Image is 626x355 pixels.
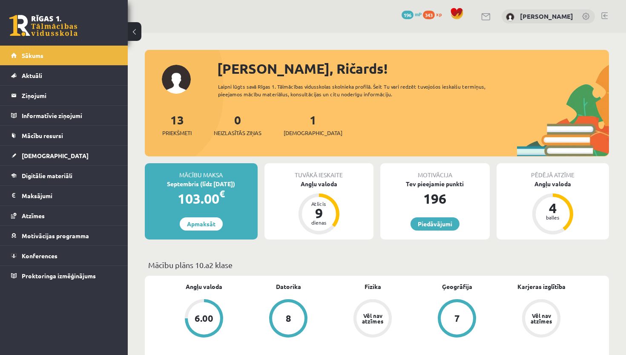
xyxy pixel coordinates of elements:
[180,217,223,231] a: Apmaksāt
[195,314,213,323] div: 6.00
[540,201,566,215] div: 4
[497,179,609,236] a: Angļu valoda 4 balles
[9,15,78,36] a: Rīgas 1. Tālmācības vidusskola
[365,282,381,291] a: Fizika
[162,112,192,137] a: 13Priekšmeti
[218,83,497,98] div: Laipni lūgts savā Rīgas 1. Tālmācības vidusskolas skolnieka profilā. Šeit Tu vari redzēt tuvojošo...
[330,299,415,339] a: Vēl nav atzīmes
[145,179,258,188] div: Septembris (līdz [DATE])
[436,11,442,17] span: xp
[411,217,459,231] a: Piedāvājumi
[22,152,89,159] span: [DEMOGRAPHIC_DATA]
[529,313,553,324] div: Vēl nav atzīmes
[499,299,583,339] a: Vēl nav atzīmes
[148,259,606,271] p: Mācību plāns 10.a2 klase
[306,206,332,220] div: 9
[22,186,117,205] legend: Maksājumi
[497,163,609,179] div: Pēdējā atzīme
[186,282,222,291] a: Angļu valoda
[22,172,72,179] span: Digitālie materiāli
[22,72,42,79] span: Aktuāli
[415,299,499,339] a: 7
[22,86,117,105] legend: Ziņojumi
[11,106,117,125] a: Informatīvie ziņojumi
[162,129,192,137] span: Priekšmeti
[145,163,258,179] div: Mācību maksa
[402,11,422,17] a: 196 mP
[11,226,117,245] a: Motivācijas programma
[276,282,301,291] a: Datorika
[214,112,261,137] a: 0Neizlasītās ziņas
[423,11,435,19] span: 343
[284,112,342,137] a: 1[DEMOGRAPHIC_DATA]
[162,299,246,339] a: 6.00
[246,299,330,339] a: 8
[286,314,291,323] div: 8
[517,282,566,291] a: Karjeras izglītība
[380,163,490,179] div: Motivācija
[380,179,490,188] div: Tev pieejamie punkti
[415,11,422,17] span: mP
[380,188,490,209] div: 196
[361,313,385,324] div: Vēl nav atzīmes
[214,129,261,137] span: Neizlasītās ziņas
[22,252,57,260] span: Konferences
[11,66,117,85] a: Aktuāli
[497,179,609,188] div: Angļu valoda
[306,201,332,206] div: Atlicis
[11,46,117,65] a: Sākums
[540,215,566,220] div: balles
[219,188,225,200] span: €
[11,86,117,105] a: Ziņojumi
[264,163,374,179] div: Tuvākā ieskaite
[306,220,332,225] div: dienas
[442,282,472,291] a: Ģeogrāfija
[11,166,117,185] a: Digitālie materiāli
[22,212,45,219] span: Atzīmes
[520,12,573,20] a: [PERSON_NAME]
[22,272,96,280] span: Proktoringa izmēģinājums
[423,11,446,17] a: 343 xp
[284,129,342,137] span: [DEMOGRAPHIC_DATA]
[11,146,117,165] a: [DEMOGRAPHIC_DATA]
[11,186,117,205] a: Maksājumi
[217,58,609,79] div: [PERSON_NAME], Ričards!
[11,206,117,225] a: Atzīmes
[145,188,258,209] div: 103.00
[22,132,63,139] span: Mācību resursi
[402,11,414,19] span: 196
[22,232,89,240] span: Motivācijas programma
[506,13,514,21] img: Ričards Munde
[11,266,117,286] a: Proktoringa izmēģinājums
[22,52,43,59] span: Sākums
[264,179,374,188] div: Angļu valoda
[11,126,117,145] a: Mācību resursi
[11,246,117,266] a: Konferences
[454,314,460,323] div: 7
[22,106,117,125] legend: Informatīvie ziņojumi
[264,179,374,236] a: Angļu valoda Atlicis 9 dienas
